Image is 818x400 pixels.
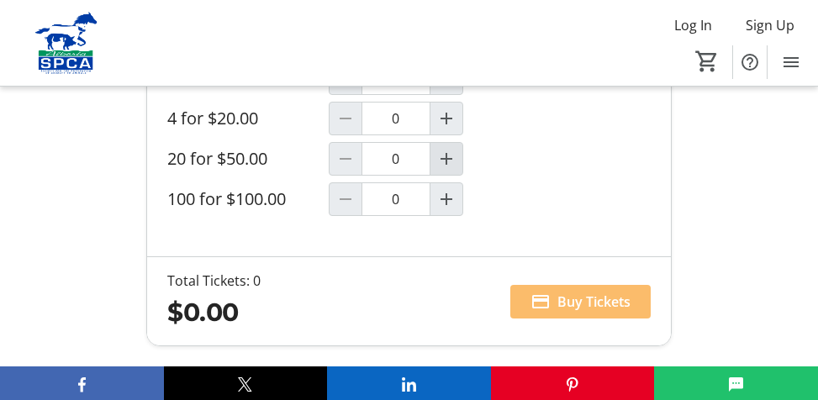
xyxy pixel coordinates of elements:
button: Menu [774,45,808,79]
span: Sign Up [746,15,794,35]
button: Cart [692,46,722,76]
img: Alberta SPCA's Logo [10,12,122,75]
button: LinkedIn [327,366,491,400]
button: Increment by one [430,183,462,215]
label: 20 for $50.00 [167,149,267,169]
div: Total Tickets: 0 [167,271,261,291]
button: Help [733,45,767,79]
label: 4 for $20.00 [167,108,258,129]
button: Increment by one [430,143,462,175]
span: Buy Tickets [557,292,631,312]
button: X [164,366,328,400]
button: Log In [661,12,726,39]
label: 100 for $100.00 [167,189,286,209]
button: Pinterest [491,366,655,400]
span: Log In [674,15,712,35]
label: 1 for $10.00 [167,68,258,88]
div: $0.00 [167,294,261,332]
button: Buy Tickets [510,285,651,318]
button: SMS [654,366,818,400]
button: Increment by one [430,103,462,134]
button: Sign Up [732,12,808,39]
